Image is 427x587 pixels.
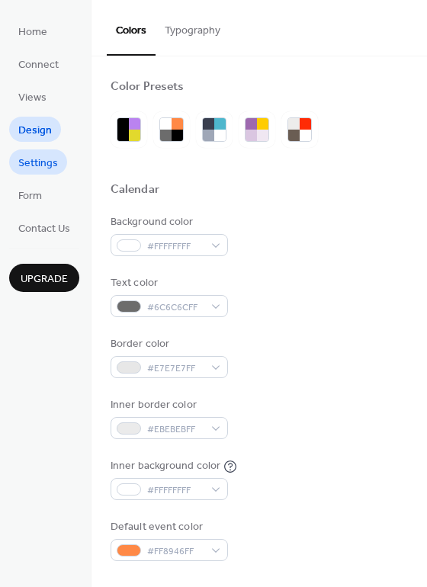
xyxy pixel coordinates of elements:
[18,123,52,139] span: Design
[9,51,68,76] a: Connect
[147,422,204,438] span: #EBEBEBFF
[111,519,225,535] div: Default event color
[111,214,225,230] div: Background color
[18,156,58,172] span: Settings
[111,397,225,413] div: Inner border color
[147,483,204,499] span: #FFFFFFFF
[18,90,47,106] span: Views
[9,264,79,292] button: Upgrade
[18,57,59,73] span: Connect
[9,215,79,240] a: Contact Us
[111,336,225,352] div: Border color
[147,239,204,255] span: #FFFFFFFF
[147,361,204,377] span: #E7E7E7FF
[18,188,42,204] span: Form
[147,544,204,560] span: #FF8946FF
[111,79,184,95] div: Color Presets
[9,149,67,175] a: Settings
[18,221,70,237] span: Contact Us
[18,24,47,40] span: Home
[147,300,204,316] span: #6C6C6CFF
[21,271,68,287] span: Upgrade
[111,182,159,198] div: Calendar
[9,84,56,109] a: Views
[9,117,61,142] a: Design
[111,458,220,474] div: Inner background color
[9,18,56,43] a: Home
[111,275,225,291] div: Text color
[9,182,51,207] a: Form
